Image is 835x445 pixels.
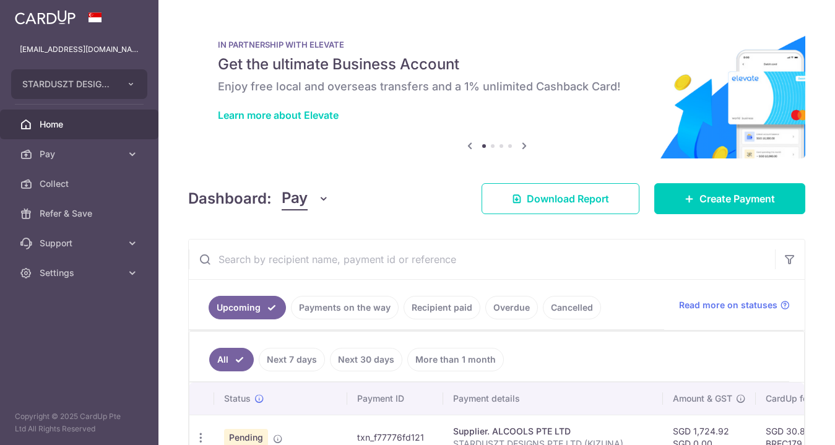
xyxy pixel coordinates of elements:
a: Recipient paid [404,296,480,319]
a: More than 1 month [407,348,504,371]
span: Create Payment [699,191,775,206]
button: STARDUSZT DESIGNS PRIVATE LIMITED [11,69,147,99]
a: Payments on the way [291,296,399,319]
a: Read more on statuses [679,299,790,311]
span: STARDUSZT DESIGNS PRIVATE LIMITED [22,78,114,90]
th: Payment ID [347,382,443,415]
span: Collect [40,178,121,190]
a: Upcoming [209,296,286,319]
th: Payment details [443,382,663,415]
span: Refer & Save [40,207,121,220]
span: Settings [40,267,121,279]
a: Download Report [482,183,639,214]
div: Supplier. ALCOOLS PTE LTD [453,425,653,438]
a: Cancelled [543,296,601,319]
span: Pay [282,187,308,210]
a: Next 30 days [330,348,402,371]
h5: Get the ultimate Business Account [218,54,776,74]
a: Overdue [485,296,538,319]
span: CardUp fee [766,392,813,405]
span: Download Report [527,191,609,206]
h6: Enjoy free local and overseas transfers and a 1% unlimited Cashback Card! [218,79,776,94]
a: Next 7 days [259,348,325,371]
a: All [209,348,254,371]
input: Search by recipient name, payment id or reference [189,240,775,279]
span: Pay [40,148,121,160]
span: Amount & GST [673,392,732,405]
span: Support [40,237,121,249]
span: Status [224,392,251,405]
p: [EMAIL_ADDRESS][DOMAIN_NAME] [20,43,139,56]
span: Read more on statuses [679,299,777,311]
button: Pay [282,187,329,210]
h4: Dashboard: [188,188,272,210]
img: Renovation banner [188,20,805,158]
a: Create Payment [654,183,805,214]
img: CardUp [15,10,76,25]
a: Learn more about Elevate [218,109,339,121]
p: IN PARTNERSHIP WITH ELEVATE [218,40,776,50]
span: Home [40,118,121,131]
